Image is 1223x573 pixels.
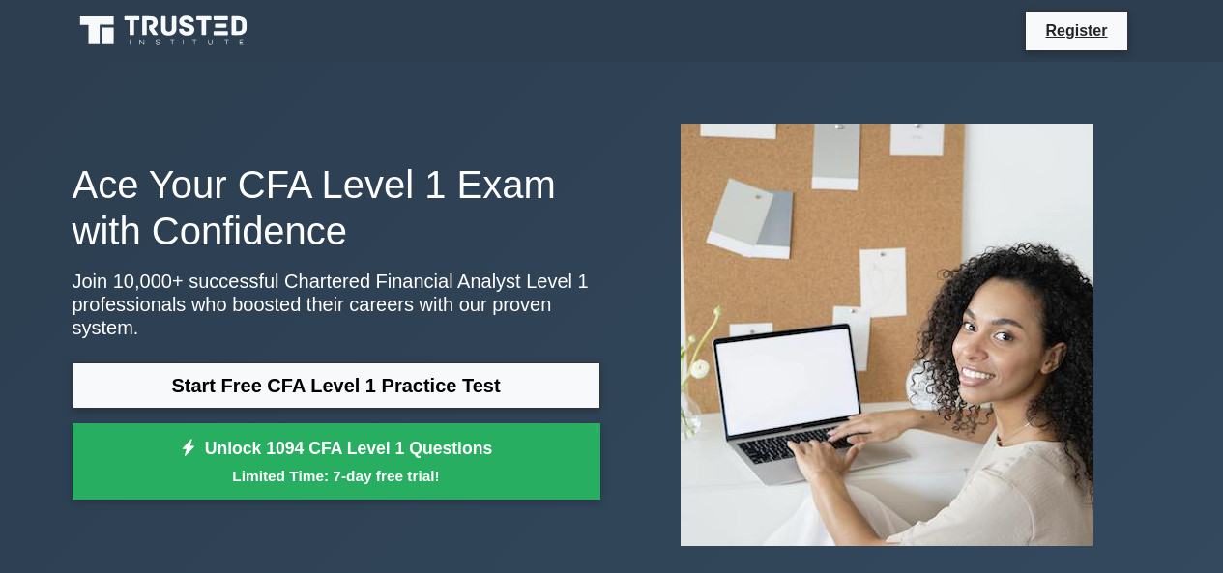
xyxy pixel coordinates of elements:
[73,423,600,501] a: Unlock 1094 CFA Level 1 QuestionsLimited Time: 7-day free trial!
[1034,18,1119,43] a: Register
[97,465,576,487] small: Limited Time: 7-day free trial!
[73,270,600,339] p: Join 10,000+ successful Chartered Financial Analyst Level 1 professionals who boosted their caree...
[73,161,600,254] h1: Ace Your CFA Level 1 Exam with Confidence
[73,362,600,409] a: Start Free CFA Level 1 Practice Test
